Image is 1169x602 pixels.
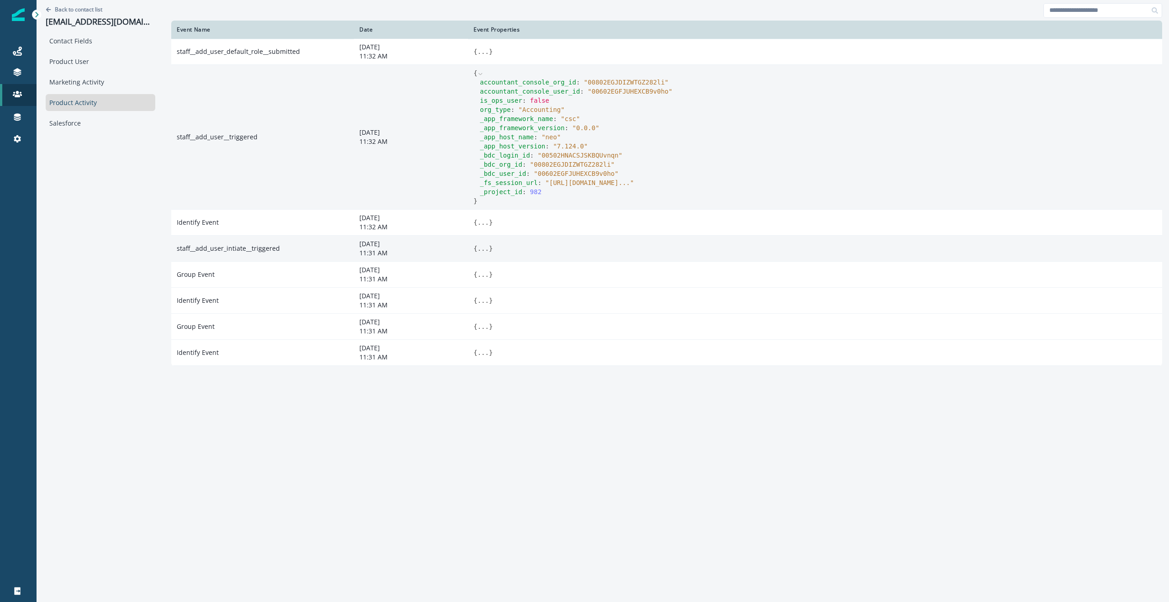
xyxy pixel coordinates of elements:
button: ... [477,244,489,253]
span: _bdc_org_id [480,161,522,168]
div: : [480,142,1157,151]
button: ... [477,270,489,279]
div: : [480,178,1157,187]
span: } [489,349,493,356]
span: 982 [530,188,542,195]
div: : [480,114,1157,123]
span: } [489,219,493,226]
p: Back to contact list [55,5,102,13]
p: [DATE] [359,42,463,52]
p: [DATE] [359,213,463,222]
p: 11:31 AM [359,275,463,284]
p: [DATE] [359,265,463,275]
span: } [489,323,493,330]
span: } [489,48,493,55]
button: Go back [46,5,102,13]
span: _app_host_name [480,133,534,141]
div: : [480,87,1157,96]
span: { [474,349,477,356]
div: : [480,160,1157,169]
div: Marketing Activity [46,74,155,90]
span: _project_id [480,188,522,195]
span: _bdc_user_id [480,170,526,177]
p: 11:32 AM [359,137,463,146]
div: Salesforce [46,115,155,132]
span: { [474,245,477,252]
button: ... [477,322,489,331]
span: { [474,48,477,55]
div: Event Properties [474,26,1157,33]
div: Date [359,26,463,33]
p: [DATE] [359,317,463,327]
p: 11:31 AM [359,353,463,362]
button: ... [477,47,489,56]
div: : [480,151,1157,160]
p: 11:32 AM [359,222,463,232]
div: : [480,132,1157,142]
span: { [474,297,477,304]
div: : [480,123,1157,132]
td: Identify Event [171,340,354,366]
div: : [480,169,1157,178]
div: : [480,96,1157,105]
span: accountant_console_user_id [480,88,580,95]
p: [DATE] [359,291,463,301]
p: 11:31 AM [359,248,463,258]
span: " csc " [561,115,580,122]
span: _fs_session_url [480,179,537,186]
span: } [489,245,493,252]
span: } [489,271,493,278]
p: [DATE] [359,239,463,248]
div: Product User [46,53,155,70]
td: staff__add_user_intiate__triggered [171,236,354,262]
span: _app_host_version [480,143,545,150]
td: staff__add_user_default_role__submitted [171,39,354,65]
p: 11:32 AM [359,52,463,61]
span: { [474,323,477,330]
div: Product Activity [46,94,155,111]
span: false [530,97,549,104]
td: staff__add_user__triggered [171,65,354,210]
span: _bdc_login_id [480,152,530,159]
span: " neo " [542,133,561,141]
span: { [474,219,477,226]
p: [DATE] [359,343,463,353]
button: ... [477,296,489,305]
p: [EMAIL_ADDRESS][DOMAIN_NAME] [46,17,155,27]
span: _app_framework_name [480,115,553,122]
span: " 00602EGFJUHEXCB9v0ho " [534,170,618,177]
button: ... [477,348,489,357]
p: 11:31 AM [359,301,463,310]
span: } [489,297,493,304]
span: accountant_console_org_id [480,79,576,86]
td: Identify Event [171,210,354,236]
span: " 00802EGJDIZWTGZ282li " [530,161,615,168]
td: Group Event [171,314,354,340]
p: [DATE] [359,128,463,137]
span: is_ops_user [480,97,522,104]
p: 11:31 AM [359,327,463,336]
div: : [480,187,1157,196]
td: Identify Event [171,288,354,314]
span: _app_framework_version [480,124,564,132]
div: : [480,78,1157,87]
button: ... [477,218,489,227]
span: " [URL][DOMAIN_NAME] ... " [545,179,634,186]
span: " 00502HNACSJSKBQUvnqn " [537,152,622,159]
span: { [474,271,477,278]
td: Group Event [171,262,354,288]
div: Event Name [177,26,348,33]
div: Contact Fields [46,32,155,49]
span: " Accounting " [518,106,564,113]
span: } [474,197,477,205]
span: " 00602EGFJUHEXCB9v0ho " [588,88,672,95]
span: { [474,69,477,77]
span: " 00802EGJDIZWTGZ282li " [584,79,669,86]
span: " 0.0.0 " [572,124,599,132]
div: : [480,105,1157,114]
span: org_type [480,106,511,113]
img: Inflection [12,8,25,21]
span: " 7.124.0 " [553,143,588,150]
